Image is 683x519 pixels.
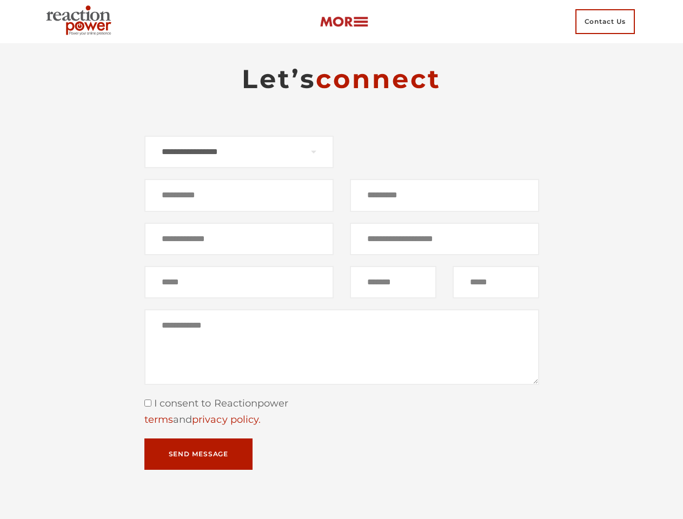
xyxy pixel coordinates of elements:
[42,2,120,41] img: Executive Branding | Personal Branding Agency
[316,63,441,95] span: connect
[144,412,539,428] div: and
[144,438,253,470] button: Send Message
[144,136,539,470] form: Contact form
[320,16,368,28] img: more-btn.png
[151,397,289,409] span: I consent to Reactionpower
[192,414,261,425] a: privacy policy.
[169,451,229,457] span: Send Message
[144,63,539,95] h2: Let’s
[144,414,173,425] a: terms
[575,9,635,34] span: Contact Us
